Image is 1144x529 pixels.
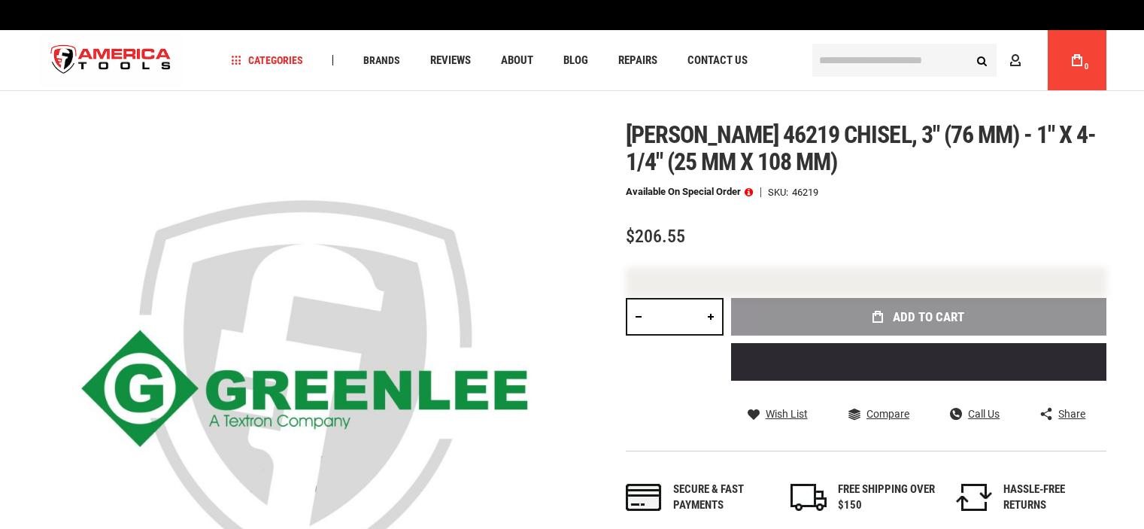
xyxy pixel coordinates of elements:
a: Blog [557,50,595,71]
span: About [501,55,533,66]
a: About [494,50,540,71]
a: Compare [848,407,909,421]
a: Brands [357,50,407,71]
a: Repairs [611,50,664,71]
span: Categories [231,55,303,65]
button: Search [968,46,997,74]
div: 46219 [792,187,818,197]
a: Categories [224,50,310,71]
img: returns [956,484,992,511]
div: Secure & fast payments [673,482,771,514]
a: Reviews [423,50,478,71]
div: HASSLE-FREE RETURNS [1003,482,1101,514]
a: store logo [38,32,184,89]
a: Contact Us [681,50,754,71]
span: [PERSON_NAME] 46219 chisel, 3" (76 mm) - 1" x 4-1/4" (25 mm x 108 mm) [626,120,1097,176]
a: Call Us [950,407,1000,421]
span: Wish List [766,409,808,419]
img: America Tools [38,32,184,89]
span: Contact Us [687,55,748,66]
img: payments [626,484,662,511]
span: Compare [866,409,909,419]
span: Brands [363,55,400,65]
strong: SKU [768,187,792,197]
span: 0 [1085,62,1089,71]
span: Repairs [618,55,657,66]
span: Share [1058,409,1085,419]
span: Reviews [430,55,471,66]
span: $206.55 [626,226,685,247]
a: 0 [1063,30,1091,90]
span: Call Us [968,409,1000,419]
img: shipping [790,484,827,511]
p: Available on Special Order [626,187,753,197]
a: Wish List [748,407,808,421]
div: FREE SHIPPING OVER $150 [838,482,936,514]
span: Blog [563,55,588,66]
